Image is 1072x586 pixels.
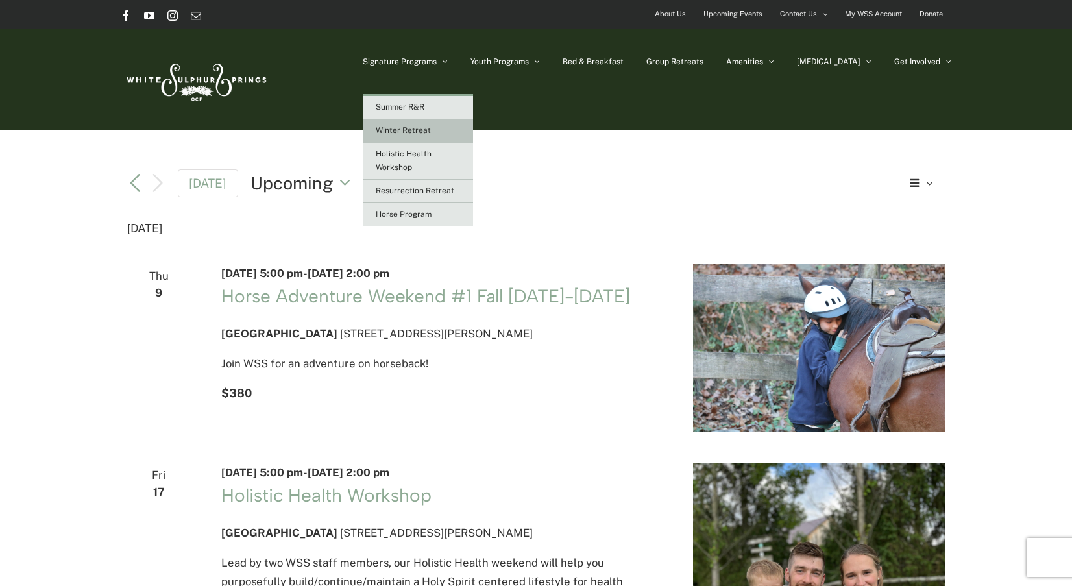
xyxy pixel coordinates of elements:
[363,119,473,143] a: Winter Retreat
[340,327,533,340] span: [STREET_ADDRESS][PERSON_NAME]
[363,58,437,66] span: Signature Programs
[376,186,454,195] span: Resurrection Retreat
[646,29,703,94] a: Group Retreats
[221,267,389,280] time: -
[221,526,337,539] span: [GEOGRAPHIC_DATA]
[470,58,529,66] span: Youth Programs
[655,5,686,23] span: About Us
[797,58,860,66] span: [MEDICAL_DATA]
[703,5,762,23] span: Upcoming Events
[340,526,533,539] span: [STREET_ADDRESS][PERSON_NAME]
[221,466,389,479] time: -
[726,58,763,66] span: Amenities
[845,5,902,23] span: My WSS Account
[894,29,951,94] a: Get Involved
[250,171,358,195] button: Upcoming
[221,466,303,479] span: [DATE] 5:00 pm
[363,29,448,94] a: Signature Programs
[376,210,432,219] span: Horse Program
[308,267,389,280] span: [DATE] 2:00 pm
[308,466,389,479] span: [DATE] 2:00 pm
[127,175,143,191] a: Previous Events
[221,386,252,400] span: $380
[376,149,432,172] span: Holistic Health Workshop
[363,203,473,226] a: Horse Program
[780,5,817,23] span: Contact Us
[646,58,703,66] span: Group Retreats
[250,171,334,195] span: Upcoming
[363,96,473,119] a: Summer R&R
[376,126,431,135] span: Winter Retreat
[127,218,162,239] time: [DATE]
[127,284,190,302] span: 9
[693,264,945,432] img: IMG_1414
[221,267,303,280] span: [DATE] 5:00 pm
[221,354,662,373] p: Join WSS for an adventure on horseback!
[363,180,473,203] a: Resurrection Retreat
[470,29,540,94] a: Youth Programs
[797,29,871,94] a: [MEDICAL_DATA]
[563,58,624,66] span: Bed & Breakfast
[127,267,190,286] span: Thu
[563,29,624,94] a: Bed & Breakfast
[127,466,190,485] span: Fri
[121,49,270,110] img: White Sulphur Springs Logo
[894,58,940,66] span: Get Involved
[920,5,943,23] span: Donate
[127,483,190,502] span: 17
[363,29,951,94] nav: Main Menu
[221,327,337,340] span: [GEOGRAPHIC_DATA]
[376,103,424,112] span: Summer R&R
[726,29,774,94] a: Amenities
[363,143,473,180] a: Holistic Health Workshop
[178,169,239,197] a: [DATE]
[221,285,630,307] a: Horse Adventure Weekend #1 Fall [DATE]-[DATE]
[150,173,165,193] button: Next Events
[221,484,432,506] a: Holistic Health Workshop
